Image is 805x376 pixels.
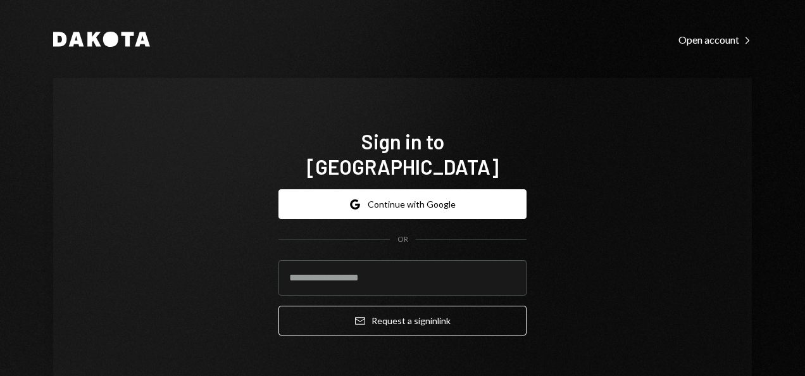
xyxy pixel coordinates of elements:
button: Continue with Google [278,189,527,219]
button: Request a signinlink [278,306,527,335]
div: Open account [678,34,752,46]
div: OR [397,234,408,245]
a: Open account [678,32,752,46]
h1: Sign in to [GEOGRAPHIC_DATA] [278,128,527,179]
